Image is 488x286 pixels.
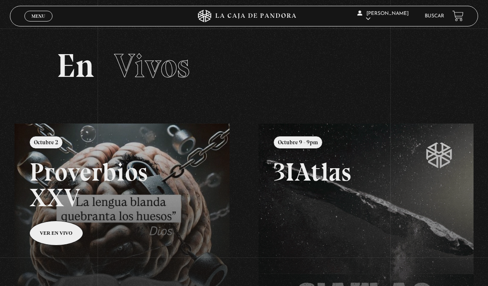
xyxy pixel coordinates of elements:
[425,14,444,19] a: Buscar
[357,11,409,21] span: [PERSON_NAME]
[31,14,45,19] span: Menu
[114,46,190,86] span: Vivos
[452,10,464,21] a: View your shopping cart
[57,49,431,82] h2: En
[29,21,48,26] span: Cerrar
